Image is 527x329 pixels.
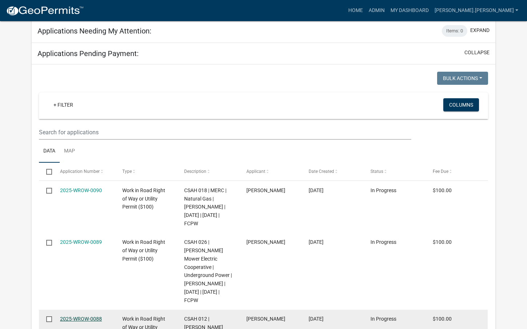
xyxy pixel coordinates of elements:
[364,163,426,180] datatable-header-cell: Status
[60,239,102,245] a: 2025-WROW-0089
[184,169,206,174] span: Description
[239,163,302,180] datatable-header-cell: Applicant
[309,316,324,322] span: 08/27/2025
[309,187,324,193] span: 08/29/2025
[388,4,432,17] a: My Dashboard
[39,163,53,180] datatable-header-cell: Select
[309,169,334,174] span: Date Created
[433,169,448,174] span: Fee Due
[122,169,132,174] span: Type
[433,187,452,193] span: $100.00
[309,239,324,245] span: 08/29/2025
[442,25,467,37] div: Items: 0
[39,140,60,163] a: Data
[48,98,79,111] a: + Filter
[115,163,177,180] datatable-header-cell: Type
[122,239,165,262] span: Work in Road Right of Way or Utility Permit ($100)
[246,169,265,174] span: Applicant
[432,4,521,17] a: [PERSON_NAME].[PERSON_NAME]
[371,239,396,245] span: In Progress
[184,187,226,226] span: CSAH 018 | MERC | Natural Gas | Thomas Wood | 09/12/2025 | 11/01/2025 | FCPW
[37,27,151,35] h5: Applications Needing My Attention:
[371,316,396,322] span: In Progress
[39,125,411,140] input: Search for applications
[301,163,364,180] datatable-header-cell: Date Created
[345,4,366,17] a: Home
[433,316,452,322] span: $100.00
[184,239,232,303] span: CSAH 026 | Freeborn Mower Electric Cooperative | Underground Power | MARK WHITE | 09/16/2025 | 11...
[426,163,488,180] datatable-header-cell: Fee Due
[437,72,488,85] button: Bulk Actions
[53,163,115,180] datatable-header-cell: Application Number
[371,187,396,193] span: In Progress
[470,27,490,34] button: expand
[443,98,479,111] button: Columns
[37,49,139,58] h5: Applications Pending Payment:
[122,187,165,210] span: Work in Road Right of Way or Utility Permit ($100)
[366,4,388,17] a: Admin
[60,187,102,193] a: 2025-WROW-0090
[246,187,285,193] span: Thomas Wood
[433,239,452,245] span: $100.00
[60,316,102,322] a: 2025-WROW-0088
[60,169,100,174] span: Application Number
[371,169,383,174] span: Status
[464,49,490,56] button: collapse
[246,316,285,322] span: JOHN KALIS
[246,239,285,245] span: MARK WHITE
[60,140,79,163] a: Map
[177,163,239,180] datatable-header-cell: Description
